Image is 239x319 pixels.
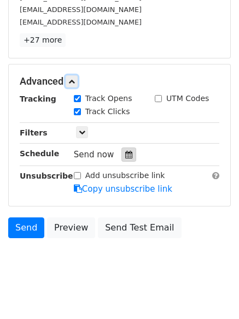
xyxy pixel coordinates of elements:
a: Send Test Email [98,217,181,238]
label: Track Clicks [85,106,130,117]
a: Copy unsubscribe link [74,184,172,194]
span: Send now [74,150,114,159]
iframe: Chat Widget [184,267,239,319]
strong: Tracking [20,94,56,103]
a: Send [8,217,44,238]
small: [EMAIL_ADDRESS][DOMAIN_NAME] [20,18,142,26]
a: +27 more [20,33,66,47]
strong: Schedule [20,149,59,158]
strong: Filters [20,128,48,137]
h5: Advanced [20,75,219,87]
label: UTM Codes [166,93,209,104]
small: [EMAIL_ADDRESS][DOMAIN_NAME] [20,5,142,14]
strong: Unsubscribe [20,172,73,180]
label: Add unsubscribe link [85,170,165,181]
label: Track Opens [85,93,132,104]
a: Preview [47,217,95,238]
